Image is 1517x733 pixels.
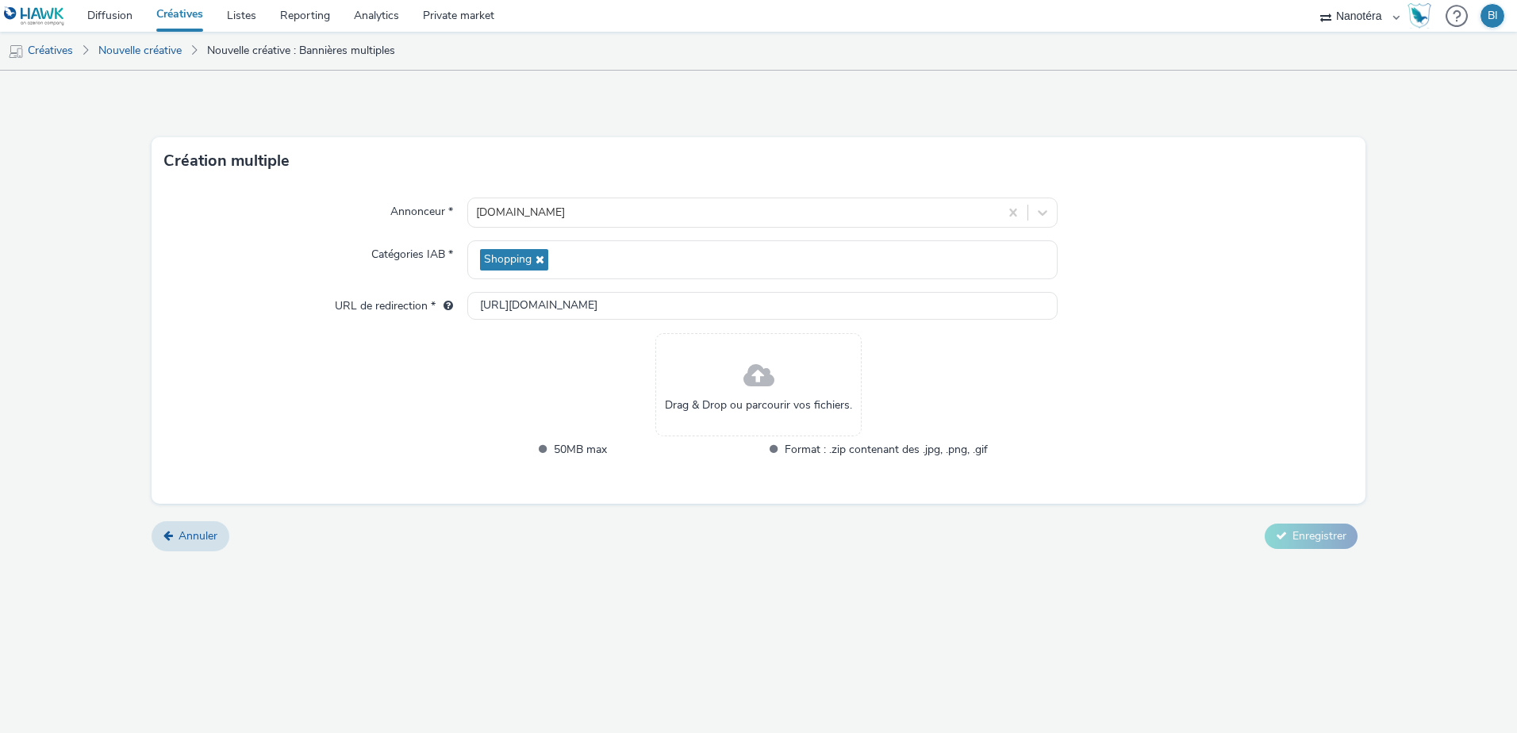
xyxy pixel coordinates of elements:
label: Annonceur * [384,198,459,220]
span: Format : .zip contenant des .jpg, .png, .gif [785,440,988,459]
span: Annuler [179,528,217,543]
input: url... [467,292,1058,320]
img: Hawk Academy [1408,3,1431,29]
a: Annuler [152,521,229,551]
span: 50MB max [554,440,757,459]
a: Hawk Academy [1408,3,1438,29]
span: Drag & Drop ou parcourir vos fichiers. [665,397,852,413]
span: Enregistrer [1292,528,1346,543]
img: mobile [8,44,24,59]
label: Catégories IAB * [365,240,459,263]
img: undefined Logo [4,6,65,26]
a: Nouvelle créative [90,32,190,70]
label: URL de redirection * [328,292,459,314]
h3: Création multiple [163,149,290,173]
span: Shopping [484,253,532,267]
button: Enregistrer [1265,524,1358,549]
a: Nouvelle créative : Bannières multiples [199,32,403,70]
div: L'URL de redirection sera utilisée comme URL de validation avec certains SSP et ce sera l'URL de ... [436,298,453,314]
div: BI [1488,4,1498,28]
